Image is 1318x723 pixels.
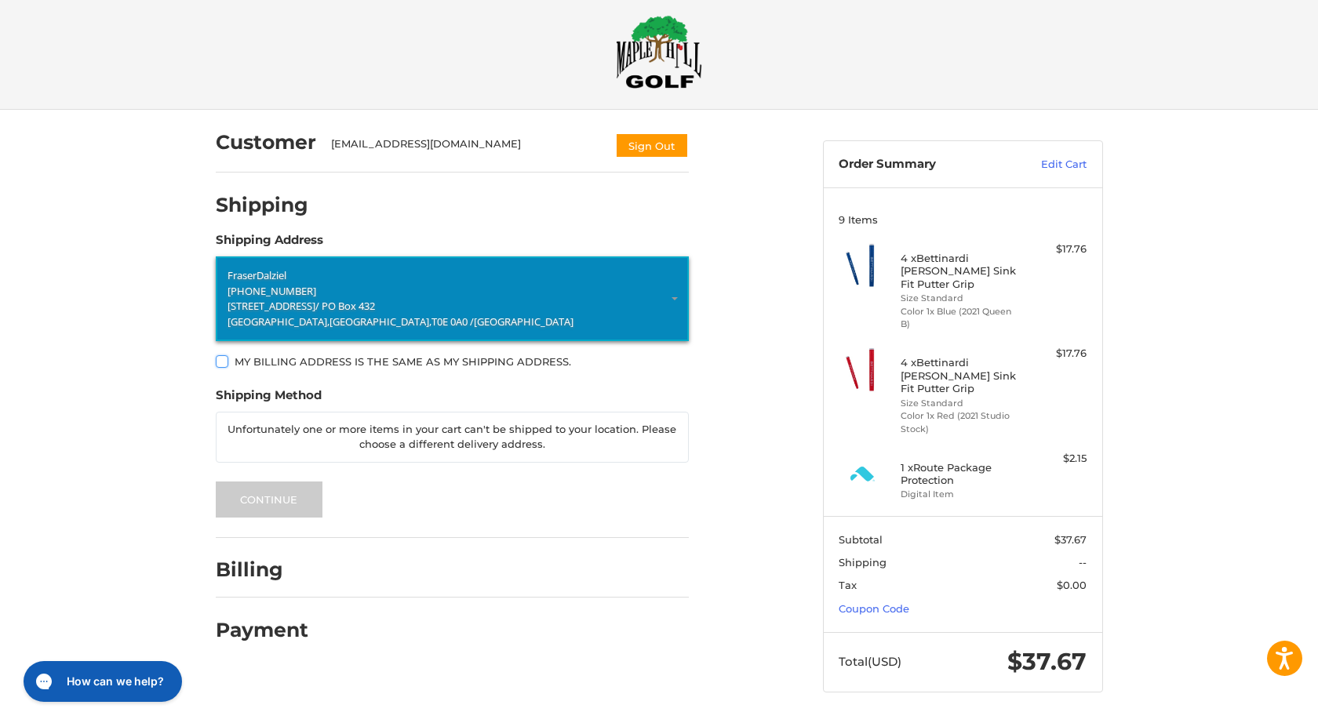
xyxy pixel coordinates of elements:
div: $17.76 [1025,242,1087,257]
span: Total (USD) [839,654,901,669]
li: Color 1x Blue (2021 Queen B) [901,305,1021,331]
legend: Shipping Method [216,387,322,412]
h3: 9 Items [839,213,1087,226]
a: Coupon Code [839,602,909,615]
span: [GEOGRAPHIC_DATA], [329,314,431,329]
p: Unfortunately one or more items in your cart can't be shipped to your location. Please choose a d... [217,414,688,460]
h4: 1 x Route Package Protection [901,461,1021,487]
span: [PHONE_NUMBER] [228,284,316,298]
div: $17.76 [1025,346,1087,361]
span: Shipping [839,556,887,569]
div: [EMAIL_ADDRESS][DOMAIN_NAME] [331,136,599,158]
span: Dalziel [257,268,286,282]
label: My billing address is the same as my shipping address. [216,355,689,368]
span: -- [1079,556,1087,569]
h4: 4 x Bettinardi [PERSON_NAME] Sink Fit Putter Grip [901,252,1021,290]
span: [GEOGRAPHIC_DATA], [228,314,329,329]
div: $2.15 [1025,451,1087,467]
h4: 4 x Bettinardi [PERSON_NAME] Sink Fit Putter Grip [901,356,1021,394]
span: Tax [839,579,857,591]
li: Size Standard [901,397,1021,410]
span: Subtotal [839,533,883,546]
li: Color 1x Red (2021 Studio Stock) [901,409,1021,435]
span: T0E 0A0 / [431,314,474,329]
span: $0.00 [1057,579,1087,591]
iframe: Gorgias live chat messenger [16,656,187,707]
span: Fraser [228,268,257,282]
button: Continue [216,481,322,518]
li: Digital Item [901,488,1021,501]
a: Enter or select a different address [216,256,689,341]
span: [STREET_ADDRESS] [228,299,315,313]
h3: Order Summary [839,157,1007,173]
button: Sign Out [615,133,689,158]
h2: Customer [216,130,316,154]
li: Size Standard [901,292,1021,305]
h2: Shipping [216,193,308,217]
span: $37.67 [1007,647,1087,676]
h2: Payment [216,618,308,642]
span: / PO Box 432 [315,299,375,313]
img: Maple Hill Golf [616,15,702,89]
a: Edit Cart [1007,157,1087,173]
legend: Shipping Address [216,231,323,256]
span: [GEOGRAPHIC_DATA] [474,314,573,329]
h2: Billing [216,558,308,582]
span: $37.67 [1054,533,1087,546]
